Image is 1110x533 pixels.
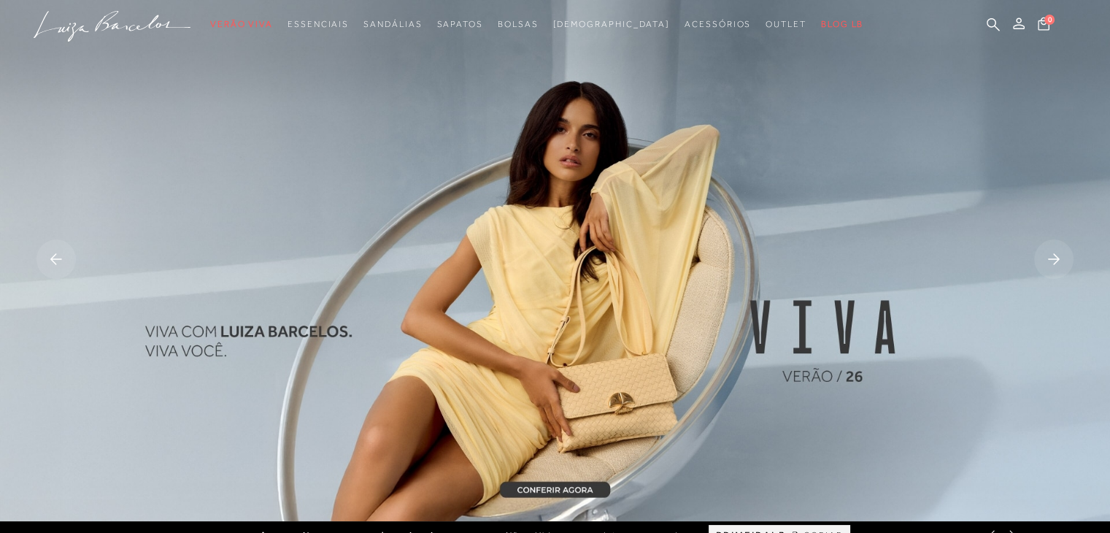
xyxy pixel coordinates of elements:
a: categoryNavScreenReaderText [210,11,273,38]
span: Sandálias [363,19,422,29]
span: Essenciais [288,19,349,29]
span: [DEMOGRAPHIC_DATA] [552,19,670,29]
a: categoryNavScreenReaderText [436,11,482,38]
a: categoryNavScreenReaderText [363,11,422,38]
span: Verão Viva [210,19,273,29]
span: Bolsas [498,19,539,29]
a: categoryNavScreenReaderText [766,11,806,38]
span: Outlet [766,19,806,29]
span: BLOG LB [821,19,863,29]
span: Sapatos [436,19,482,29]
a: categoryNavScreenReaderText [288,11,349,38]
button: 0 [1033,16,1054,36]
span: Acessórios [685,19,751,29]
a: categoryNavScreenReaderText [685,11,751,38]
a: noSubCategoriesText [552,11,670,38]
a: categoryNavScreenReaderText [498,11,539,38]
span: 0 [1044,15,1055,25]
a: BLOG LB [821,11,863,38]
